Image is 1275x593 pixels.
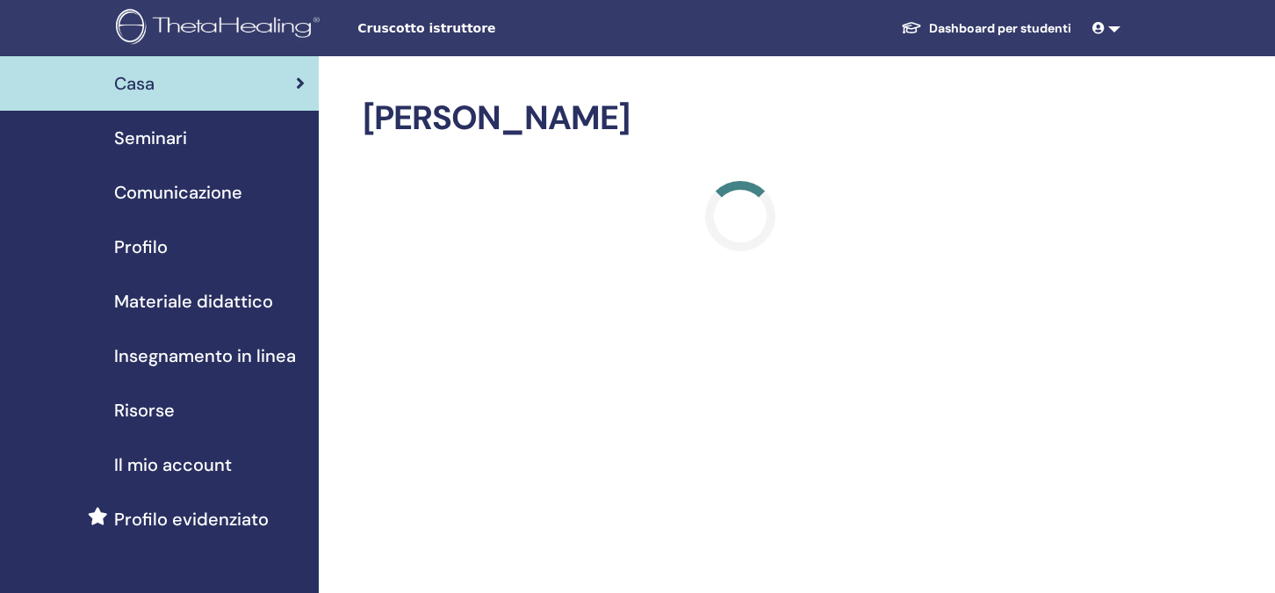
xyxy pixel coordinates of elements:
span: Casa [114,70,155,97]
img: logo.png [116,9,326,48]
span: Profilo evidenziato [114,506,269,532]
span: Profilo [114,234,168,260]
span: Il mio account [114,452,232,478]
span: Insegnamento in linea [114,343,296,369]
span: Risorse [114,397,175,423]
span: Materiale didattico [114,288,273,315]
img: graduation-cap-white.svg [901,20,922,35]
span: Cruscotto istruttore [357,19,621,38]
span: Seminari [114,125,187,151]
h2: [PERSON_NAME] [363,98,1117,139]
a: Dashboard per studenti [887,12,1085,45]
span: Comunicazione [114,179,242,206]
